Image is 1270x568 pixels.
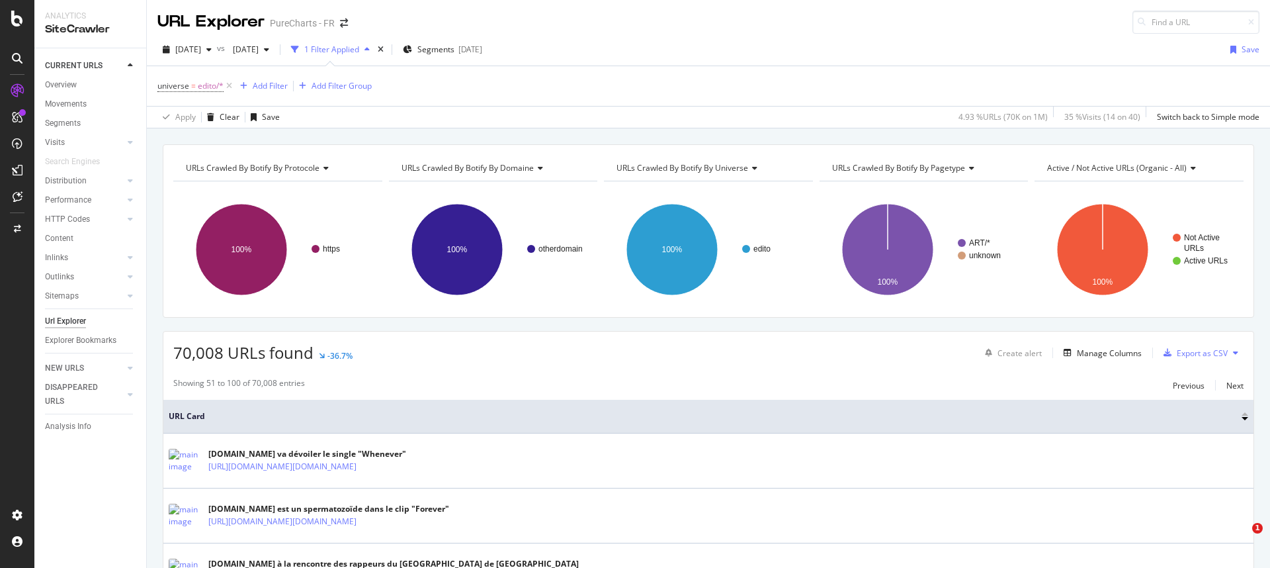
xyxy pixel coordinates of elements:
text: 100% [232,245,252,254]
svg: A chart. [1035,192,1242,307]
text: unknown [969,251,1001,260]
span: Active / Not Active URLs (organic - all) [1047,162,1187,173]
svg: A chart. [173,192,380,307]
div: [DATE] [458,44,482,55]
div: SiteCrawler [45,22,136,37]
a: [URL][DOMAIN_NAME][DOMAIN_NAME] [208,515,357,528]
div: arrow-right-arrow-left [340,19,348,28]
div: URL Explorer [157,11,265,33]
img: main image [169,504,202,528]
div: Save [1242,44,1259,55]
div: DISAPPEARED URLS [45,381,112,408]
div: Export as CSV [1177,348,1228,359]
div: Save [262,111,280,122]
a: [URL][DOMAIN_NAME][DOMAIN_NAME] [208,460,357,473]
div: Url Explorer [45,314,86,328]
div: Search Engines [45,155,100,169]
input: Find a URL [1132,11,1259,34]
a: Sitemaps [45,289,124,303]
a: DISAPPEARED URLS [45,381,124,408]
div: Switch back to Simple mode [1157,111,1259,122]
a: Movements [45,97,137,111]
div: Outlinks [45,270,74,284]
span: = [191,80,196,91]
button: Switch back to Simple mode [1152,107,1259,128]
a: Performance [45,193,124,207]
svg: A chart. [820,192,1027,307]
svg: A chart. [389,192,596,307]
button: [DATE] [157,39,217,60]
a: Url Explorer [45,314,137,328]
button: Add Filter [235,78,288,94]
div: 35 % Visits ( 14 on 40 ) [1064,111,1140,122]
span: 2025 Sep. 12th [175,44,201,55]
div: Apply [175,111,196,122]
div: Performance [45,193,91,207]
span: edito/* [198,77,224,95]
div: Add Filter Group [312,80,372,91]
img: main image [169,449,202,473]
div: Add Filter [253,80,288,91]
span: 70,008 URLs found [173,342,314,363]
text: edito [753,244,771,254]
text: URLs [1184,244,1204,253]
button: Save [245,107,280,128]
div: Overview [45,78,77,92]
h4: Active / Not Active URLs [1044,158,1232,179]
button: Segments[DATE] [398,39,487,60]
h4: URLs Crawled By Botify By domaine [399,158,586,179]
button: Clear [202,107,239,128]
a: CURRENT URLS [45,59,124,73]
button: Next [1226,377,1244,393]
div: [DOMAIN_NAME] va dévoiler le single "Whenever" [208,448,406,460]
div: Showing 51 to 100 of 70,008 entries [173,377,305,393]
a: Outlinks [45,270,124,284]
div: Manage Columns [1077,348,1142,359]
div: Distribution [45,174,87,188]
button: 1 Filter Applied [286,39,375,60]
a: Overview [45,78,137,92]
a: HTTP Codes [45,213,124,226]
button: Previous [1173,377,1205,393]
span: Segments [417,44,454,55]
a: Analysis Info [45,420,137,434]
div: PureCharts - FR [270,17,335,30]
div: Analytics [45,11,136,22]
iframe: Intercom live chat [1225,523,1257,555]
span: URLs Crawled By Botify By domaine [402,162,534,173]
div: [DOMAIN_NAME] est un spermatozoïde dans le clip "Forever" [208,503,449,515]
div: Explorer Bookmarks [45,334,116,348]
div: HTTP Codes [45,213,90,226]
div: NEW URLS [45,361,84,375]
div: times [375,43,386,56]
a: Visits [45,136,124,150]
a: Content [45,232,137,246]
a: Explorer Bookmarks [45,334,137,348]
h4: URLs Crawled By Botify By universe [614,158,801,179]
div: Analysis Info [45,420,91,434]
button: Create alert [980,342,1042,363]
h4: URLs Crawled By Botify By protocole [183,158,370,179]
button: Save [1225,39,1259,60]
div: Inlinks [45,251,68,265]
div: Visits [45,136,65,150]
span: vs [217,42,228,54]
svg: A chart. [604,192,811,307]
div: Content [45,232,73,246]
button: Apply [157,107,196,128]
span: 1 [1252,523,1263,534]
a: Search Engines [45,155,113,169]
span: universe [157,80,189,91]
div: CURRENT URLS [45,59,103,73]
span: URLs Crawled By Botify By protocole [186,162,319,173]
div: 1 Filter Applied [304,44,359,55]
text: otherdomain [538,244,583,254]
div: Segments [45,117,81,130]
a: Segments [45,117,137,130]
text: 100% [877,277,898,287]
